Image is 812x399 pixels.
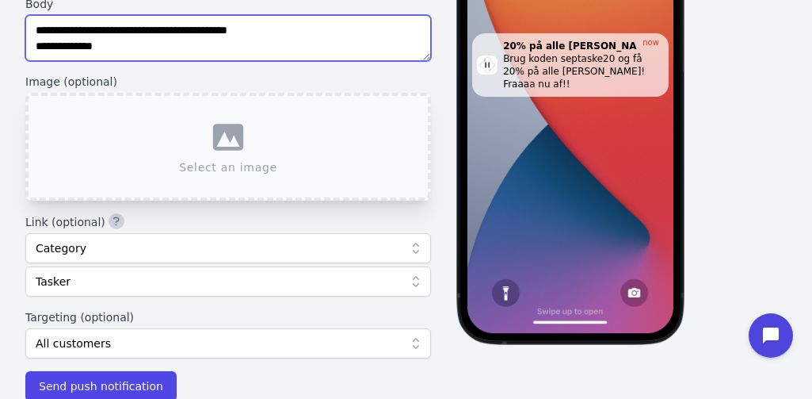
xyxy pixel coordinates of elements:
button: Select an image [25,93,431,201]
span: Send push notification [39,378,163,394]
div: Category [36,240,404,256]
label: Targeting (optional) [25,309,431,325]
button: Link (optional) [109,213,124,229]
div: now [642,36,659,48]
div: 20% på alle [PERSON_NAME] [503,40,642,65]
div: Brug koden septaske20 og få 20% på alle [PERSON_NAME]! Fraaaa nu af!! [503,52,661,90]
div: All customers [36,336,404,351]
label: Link (optional) [25,213,431,230]
label: Image (optional) [25,74,431,90]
